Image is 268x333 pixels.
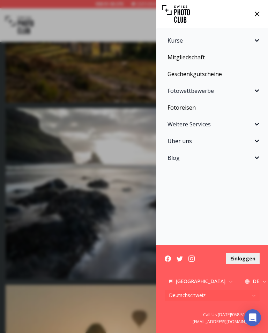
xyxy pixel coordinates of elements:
button: Fotowettbewerbe [161,84,264,98]
button: Über uns [161,134,264,148]
button: Blog [161,151,264,165]
a: Call Us [DATE]!058 51 00 270 [165,312,260,318]
span: Weitere Services [167,120,253,128]
button: Kurse [161,34,264,47]
div: Open Intercom Messenger [244,309,261,326]
a: Fotoreisen [161,101,264,114]
a: Mitgliedschaft [161,50,264,64]
a: Geschenkgutscheine [161,67,264,81]
span: Blog [167,154,253,162]
b: Einloggen [230,255,255,262]
span: Kurse [167,36,253,45]
nav: Sidebar [156,28,268,245]
button: Weitere Services [161,117,264,131]
span: Fotowettbewerbe [167,87,253,95]
button: Einloggen [226,253,260,264]
span: Über uns [167,137,253,145]
button: [GEOGRAPHIC_DATA] [165,276,238,287]
a: [EMAIL_ADDRESS][DOMAIN_NAME] [165,319,260,325]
